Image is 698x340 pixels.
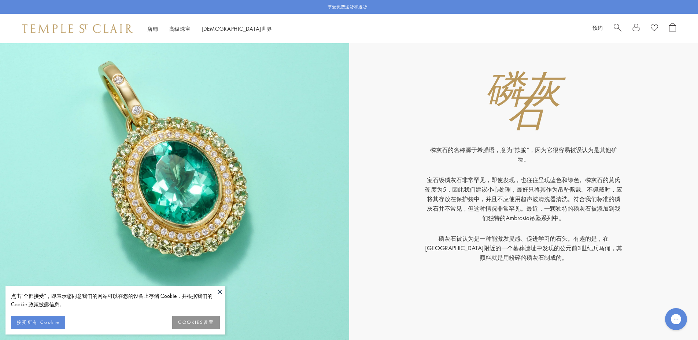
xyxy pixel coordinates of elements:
[485,71,562,138] font: 磷灰石
[178,319,214,325] font: COOKIES设置
[147,25,158,32] a: 店铺店铺
[614,23,621,34] a: 搜索
[669,23,676,34] a: 打开购物袋
[661,306,691,333] iframe: Gorgias 实时聊天信使
[328,4,367,10] font: 享受免费送货和退货
[22,24,133,33] img: 圣克莱尔寺
[147,24,272,33] nav: 主导航
[147,25,158,32] font: 店铺
[172,316,220,329] button: COOKIES设置
[17,319,59,325] font: 接受所有 Cookie
[169,25,191,32] font: 高级珠宝
[430,146,617,163] font: 磷灰石的名称源于希腊语，意为“欺骗”，因为它很容易被误认为是其他矿物。
[592,24,603,31] a: 预约
[202,25,272,32] font: [DEMOGRAPHIC_DATA]世界
[425,234,622,262] font: 磷灰石被认为是一种能激发灵感、促进学习的石头。有趣的是，在[GEOGRAPHIC_DATA]附近的一个墓葬遗址中发现的公元前3世纪兵马俑，其颜料就是用粉碎的磷灰石制成的。
[11,292,213,308] font: 点击“全部接受”，即表示您同意我们的网站可以在您的设备上存储 Cookie，并根据我们的 Cookie 政策披露信息。
[425,176,622,222] font: 宝石级磷灰石非常罕见，即使发现，也往往呈现蓝色和绿色。磷灰石的莫氏硬度为5，因此我们建议小心处理，最好只将其作为吊坠佩戴。不佩戴时，应将其存放在保护袋中，并且不应使用超声波清洗器清洗。符合我们标...
[202,25,272,32] a: [DEMOGRAPHIC_DATA]世界[DEMOGRAPHIC_DATA]世界
[651,23,658,34] a: 查看愿望清单
[169,25,191,32] a: 高级珠宝高级珠宝
[11,316,65,329] button: 接受所有 Cookie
